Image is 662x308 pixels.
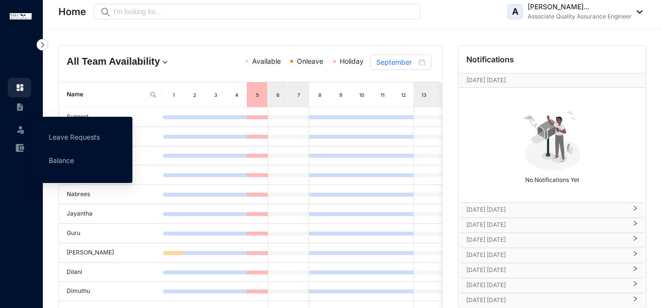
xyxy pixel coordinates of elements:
[59,243,163,263] td: [PERSON_NAME]
[466,54,514,65] p: Notifications
[16,144,24,152] img: expense-unselected.2edcf0507c847f3e9e96.svg
[59,204,163,224] td: Jayantha
[316,90,324,100] div: 8
[59,263,163,282] td: Dilani
[459,278,646,293] div: [DATE] [DATE]
[459,248,646,263] div: [DATE] [DATE]
[459,293,646,308] div: [DATE] [DATE]
[466,235,626,245] p: [DATE] [DATE]
[399,90,407,100] div: 12
[16,103,24,111] img: contract-unselected.99e2b2107c0a7dd48938.svg
[459,73,646,87] div: [DATE] [DATE][DATE]
[212,90,220,100] div: 3
[632,300,638,302] span: right
[441,90,449,100] div: 14
[632,10,643,14] img: dropdown-black.8e83cc76930a90b1a4fdb6d089b7bf3a.svg
[59,224,163,243] td: Guru
[466,220,626,230] p: [DATE] [DATE]
[528,12,632,21] p: Associate Quality Assurance Engineer
[233,90,241,100] div: 4
[376,57,417,68] input: Select month
[459,263,646,278] div: [DATE] [DATE]
[113,6,415,17] input: I’m looking for...
[59,185,163,204] td: Nabrees
[10,13,32,19] img: logo
[49,133,100,141] a: Leave Requests
[379,90,387,100] div: 11
[466,75,619,85] p: [DATE] [DATE]
[420,90,428,100] div: 13
[295,90,303,100] div: 7
[149,91,157,99] img: search.8ce656024d3affaeffe32e5b30621cb7.svg
[632,285,638,287] span: right
[67,54,189,68] h4: All Team Availability
[8,97,31,117] li: Contracts
[466,265,626,275] p: [DATE] [DATE]
[59,282,163,301] td: Dimuthu
[632,209,638,211] span: right
[632,224,638,226] span: right
[16,83,24,92] img: home.c6720e0a13eba0172344.svg
[459,218,646,233] div: [DATE] [DATE]
[466,295,626,305] p: [DATE] [DATE]
[466,250,626,260] p: [DATE] [DATE]
[519,105,586,172] img: no-notification-yet.99f61bb71409b19b567a5111f7a484a1.svg
[340,57,364,65] span: Holiday
[252,57,281,65] span: Available
[67,90,146,99] span: Name
[297,57,323,65] span: Onleave
[58,5,86,18] p: Home
[459,203,646,217] div: [DATE] [DATE]
[461,172,643,185] p: No Notifications Yet
[632,254,638,256] span: right
[466,280,626,290] p: [DATE] [DATE]
[632,270,638,272] span: right
[337,90,345,100] div: 9
[160,57,170,67] img: dropdown.780994ddfa97fca24b89f58b1de131fa.svg
[49,156,74,164] a: Balance
[466,205,626,215] p: [DATE] [DATE]
[528,2,632,12] p: [PERSON_NAME]...
[37,39,48,51] img: nav-icon-right.af6afadce00d159da59955279c43614e.svg
[16,125,25,134] img: leave-unselected.2934df6273408c3f84d9.svg
[459,233,646,248] div: [DATE] [DATE]
[274,90,282,100] div: 6
[191,90,199,100] div: 2
[59,108,163,127] td: Support
[8,138,31,158] li: Expenses
[358,90,366,100] div: 10
[512,7,518,16] span: A
[632,239,638,241] span: right
[253,90,261,100] div: 5
[8,78,31,97] li: Home
[170,90,178,100] div: 1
